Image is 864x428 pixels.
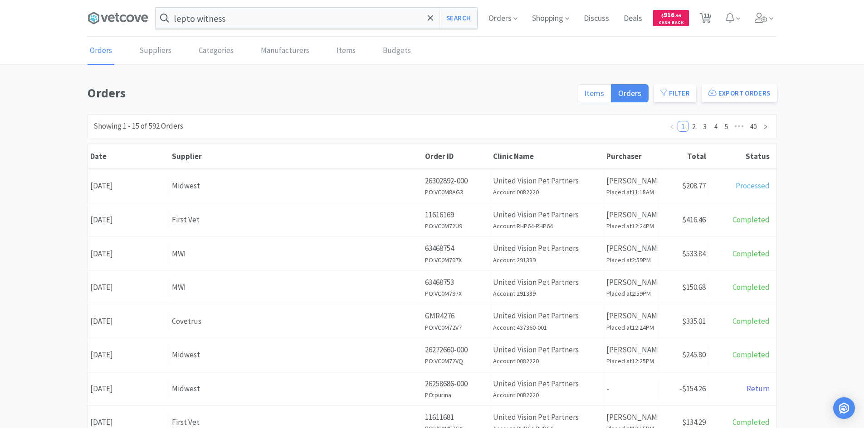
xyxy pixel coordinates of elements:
li: Previous Page [667,121,678,132]
div: Order ID [425,151,488,161]
span: Completed [732,215,770,225]
div: [DATE] [88,343,170,366]
div: [DATE] [88,242,170,265]
h6: PO: purina [425,390,488,400]
span: $533.84 [682,249,706,259]
p: GMR4276 [425,310,488,322]
h6: PO: VC0M797X [425,289,488,298]
span: Completed [732,350,770,360]
a: 11 [696,15,715,24]
span: Completed [732,282,770,292]
a: 5 [722,121,732,131]
li: 5 [721,121,732,132]
button: Search [439,8,477,29]
div: [DATE] [88,377,170,400]
span: Completed [732,417,770,427]
h6: PO: VC0M797X [425,255,488,265]
h6: Account: RHP64-RHP64 [493,221,601,231]
div: Purchaser [606,151,656,161]
span: Return [747,384,770,394]
li: 2 [688,121,699,132]
li: 40 [747,121,760,132]
div: Open Intercom Messenger [833,397,855,419]
a: Categories [196,37,236,65]
span: Completed [732,249,770,259]
a: Deals [620,14,646,23]
span: -$154.26 [679,384,706,394]
a: Budgets [381,37,413,65]
div: Date [90,151,167,161]
h6: PO: VC0M72U9 [425,221,488,231]
h6: Placed at 12:24PM [606,221,656,231]
a: 3 [700,121,710,131]
h6: Placed at 2:59PM [606,289,656,298]
div: Midwest [172,349,420,361]
div: Covetrus [172,315,420,327]
h6: Account: 0082220 [493,390,601,400]
span: Orders [618,88,641,98]
h6: PO: VC0M72VQ [425,356,488,366]
a: 4 [711,121,721,131]
span: Items [584,88,604,98]
p: [PERSON_NAME] [606,242,656,255]
p: United Vision Pet Partners [493,310,601,322]
div: Midwest [172,180,420,192]
div: Midwest [172,383,420,395]
div: MWI [172,248,420,260]
div: Showing 1 - 15 of 592 Orders [93,120,183,132]
span: $416.46 [682,215,706,225]
span: $208.77 [682,181,706,191]
span: Processed [736,181,770,191]
span: . 99 [674,13,681,19]
h6: PO: VC0M72V7 [425,322,488,332]
a: Suppliers [137,37,174,65]
div: [DATE] [88,310,170,333]
a: 1 [678,121,688,131]
div: Total [661,151,706,161]
a: 2 [689,121,699,131]
p: 26272660-000 [425,344,488,356]
div: Status [711,151,770,161]
p: United Vision Pet Partners [493,209,601,221]
p: United Vision Pet Partners [493,378,601,390]
li: 3 [699,121,710,132]
p: 26302892-000 [425,175,488,187]
p: United Vision Pet Partners [493,411,601,423]
span: 916 [661,10,681,19]
button: Filter [654,84,696,102]
p: United Vision Pet Partners [493,175,601,187]
i: icon: left [669,124,675,130]
h6: Placed at 12:25PM [606,356,656,366]
h6: Account: 291389 [493,289,601,298]
p: 63468754 [425,242,488,255]
input: Search by item, sku, manufacturer, ingredient, size... [156,8,477,29]
h6: Placed at 2:59PM [606,255,656,265]
li: Next 5 Pages [732,121,747,132]
h6: Account: 0082220 [493,187,601,197]
div: Clinic Name [493,151,602,161]
h6: Placed at 12:24PM [606,322,656,332]
p: [PERSON_NAME] [606,310,656,322]
i: icon: right [763,124,768,130]
a: Discuss [580,14,613,23]
span: $335.01 [682,316,706,326]
a: Items [334,37,358,65]
li: Next Page [760,121,771,132]
button: Export Orders [702,84,777,102]
h6: Account: 437360-001 [493,322,601,332]
p: 26258686-000 [425,378,488,390]
p: United Vision Pet Partners [493,276,601,289]
p: [PERSON_NAME] [606,209,656,221]
p: [PERSON_NAME] [606,276,656,289]
h6: Account: 291389 [493,255,601,265]
span: Completed [732,316,770,326]
p: United Vision Pet Partners [493,344,601,356]
li: 1 [678,121,688,132]
h6: Placed at 11:18AM [606,187,656,197]
h1: Orders [88,83,571,103]
li: 4 [710,121,721,132]
span: $150.68 [682,282,706,292]
div: Supplier [172,151,420,161]
div: MWI [172,281,420,293]
span: ••• [732,121,747,132]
